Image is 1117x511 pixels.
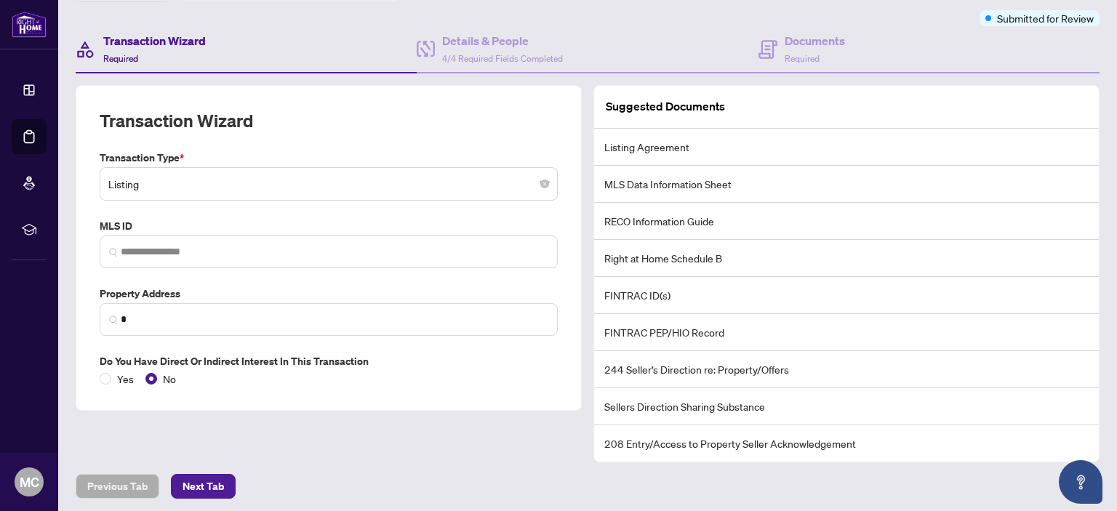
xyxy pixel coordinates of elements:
[785,32,845,49] h4: Documents
[100,218,558,234] label: MLS ID
[785,53,820,64] span: Required
[76,474,159,499] button: Previous Tab
[103,53,138,64] span: Required
[594,425,1099,462] li: 208 Entry/Access to Property Seller Acknowledgement
[111,371,140,387] span: Yes
[442,32,563,49] h4: Details & People
[997,10,1094,26] span: Submitted for Review
[20,472,39,492] span: MC
[442,53,563,64] span: 4/4 Required Fields Completed
[100,286,558,302] label: Property Address
[103,32,206,49] h4: Transaction Wizard
[594,129,1099,166] li: Listing Agreement
[1059,460,1102,504] button: Open asap
[594,314,1099,351] li: FINTRAC PEP/HIO Record
[606,97,725,116] article: Suggested Documents
[100,353,558,369] label: Do you have direct or indirect interest in this transaction
[100,109,253,132] h2: Transaction Wizard
[109,315,118,324] img: search_icon
[157,371,182,387] span: No
[594,166,1099,203] li: MLS Data Information Sheet
[540,180,549,188] span: close-circle
[108,170,549,198] span: Listing
[109,248,118,257] img: search_icon
[594,203,1099,240] li: RECO Information Guide
[100,150,558,166] label: Transaction Type
[12,11,47,38] img: logo
[594,388,1099,425] li: Sellers Direction Sharing Substance
[594,351,1099,388] li: 244 Seller’s Direction re: Property/Offers
[171,474,236,499] button: Next Tab
[183,475,224,498] span: Next Tab
[594,277,1099,314] li: FINTRAC ID(s)
[594,240,1099,277] li: Right at Home Schedule B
